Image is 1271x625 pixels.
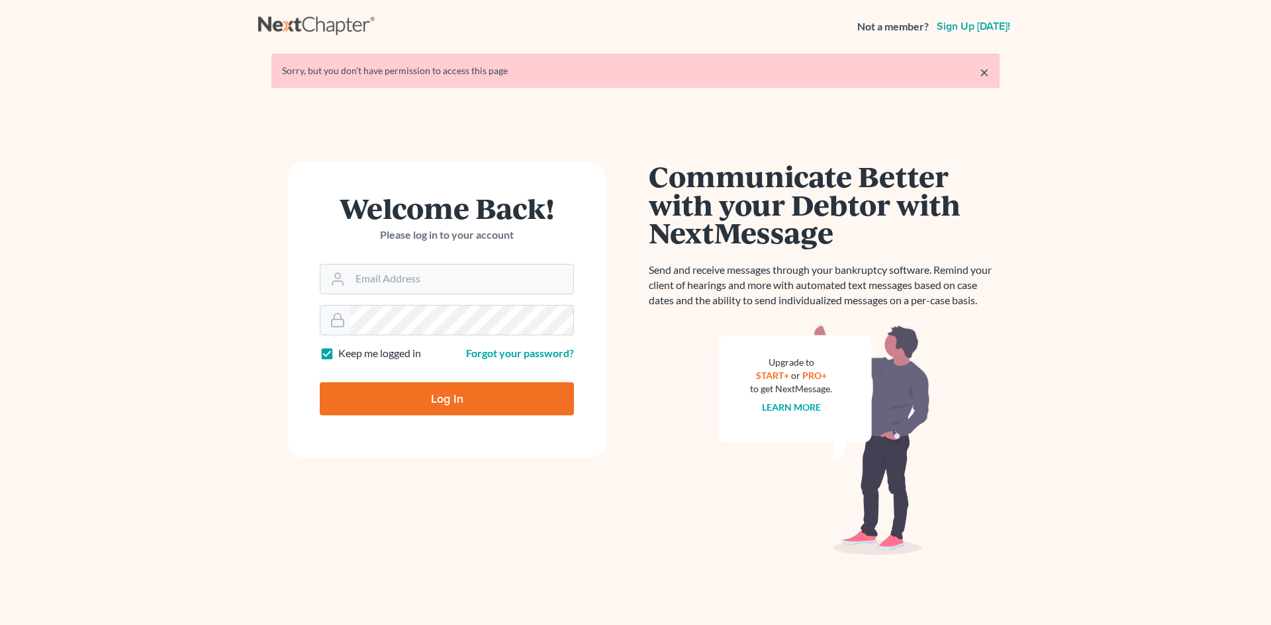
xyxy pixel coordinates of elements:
div: Sorry, but you don't have permission to access this page [282,64,989,77]
a: Sign up [DATE]! [934,21,1013,32]
p: Please log in to your account [320,228,574,243]
a: Learn more [762,401,821,413]
input: Log In [320,382,574,415]
h1: Welcome Back! [320,194,574,222]
span: or [791,370,800,381]
a: × [980,64,989,80]
a: Forgot your password? [466,347,574,359]
p: Send and receive messages through your bankruptcy software. Remind your client of hearings and mo... [649,263,1000,308]
h1: Communicate Better with your Debtor with NextMessage [649,162,1000,247]
div: Upgrade to [750,356,832,369]
img: nextmessage_bg-59042aed3d76b12b5cd301f8e5b87938c9018125f34e5fa2b7a6b67550977c72.svg [718,324,930,556]
div: to get NextMessage. [750,382,832,396]
input: Email Address [350,265,573,294]
a: PRO+ [802,370,827,381]
label: Keep me logged in [338,346,421,361]
a: START+ [756,370,789,381]
strong: Not a member? [857,19,929,34]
